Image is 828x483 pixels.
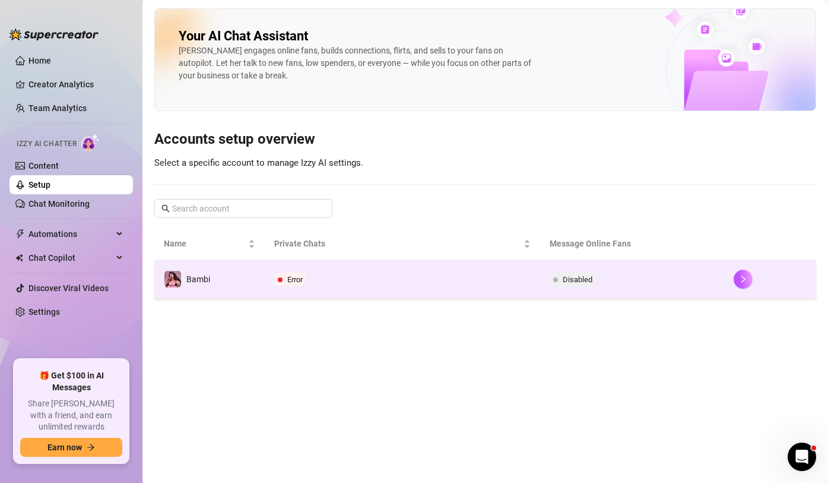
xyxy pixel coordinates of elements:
span: Error [287,275,303,284]
img: AI Chatter [81,134,100,151]
span: Bambi [186,274,210,284]
img: Bambi [164,271,181,288]
span: search [161,204,170,213]
th: Name [154,228,265,260]
img: Chat Copilot [15,254,23,262]
a: Setup [28,180,50,190]
a: Content [28,161,59,171]
span: right [739,275,747,283]
span: Disabled [563,275,592,284]
span: Share [PERSON_NAME] with a friend, and earn unlimited rewards [20,398,122,433]
span: arrow-right [87,443,95,452]
th: Message Online Fans [540,228,724,260]
span: Name [164,237,246,250]
h3: Accounts setup overview [154,130,816,149]
span: thunderbolt [15,229,25,239]
th: Private Chats [265,228,541,260]
input: Search account [172,202,316,215]
span: Automations [28,225,113,244]
span: Chat Copilot [28,248,113,267]
span: Izzy AI Chatter [17,138,77,150]
img: logo-BBDzfeDw.svg [9,29,99,40]
a: Team Analytics [28,103,87,113]
button: Earn nowarrow-right [20,438,122,457]
button: right [734,270,753,289]
span: 🎁 Get $100 in AI Messages [20,370,122,393]
span: Earn now [47,443,82,452]
div: [PERSON_NAME] engages online fans, builds connections, flirts, and sells to your fans on autopilo... [179,45,535,82]
iframe: Intercom live chat [788,443,816,471]
a: Home [28,56,51,65]
a: Creator Analytics [28,75,123,94]
h2: Your AI Chat Assistant [179,28,308,45]
span: Select a specific account to manage Izzy AI settings. [154,157,363,168]
a: Chat Monitoring [28,199,90,209]
a: Discover Viral Videos [28,283,109,293]
a: Settings [28,307,60,317]
span: Private Chats [274,237,522,250]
